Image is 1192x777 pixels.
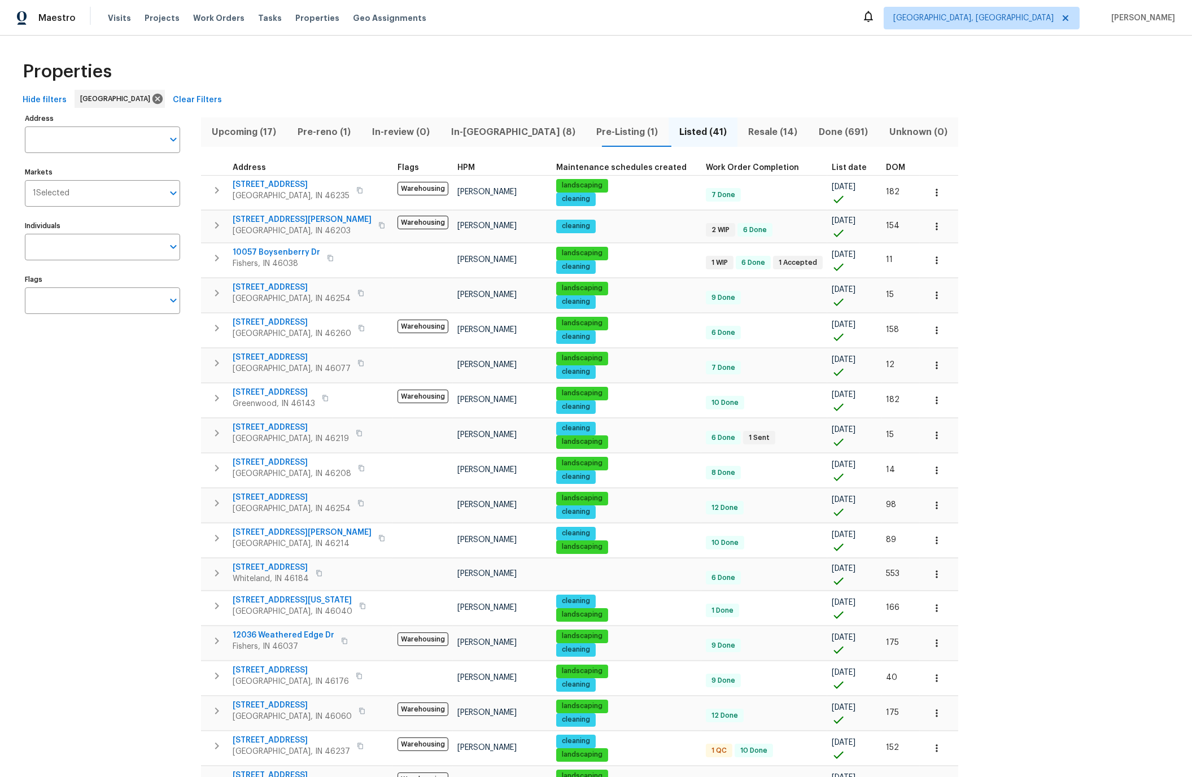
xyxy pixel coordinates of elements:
[398,320,448,333] span: Warehousing
[233,665,349,676] span: [STREET_ADDRESS]
[233,711,352,722] span: [GEOGRAPHIC_DATA], IN 46060
[233,562,309,573] span: [STREET_ADDRESS]
[233,606,352,617] span: [GEOGRAPHIC_DATA], IN 46040
[736,746,772,756] span: 10 Done
[447,124,579,140] span: In-[GEOGRAPHIC_DATA] (8)
[233,527,372,538] span: [STREET_ADDRESS][PERSON_NAME]
[886,361,894,369] span: 12
[457,501,517,509] span: [PERSON_NAME]
[706,164,799,172] span: Work Order Completion
[707,676,740,686] span: 9 Done
[557,494,607,503] span: landscaping
[557,631,607,641] span: landscaping
[675,124,731,140] span: Listed (41)
[233,164,266,172] span: Address
[208,124,280,140] span: Upcoming (17)
[557,424,595,433] span: cleaning
[707,538,743,548] span: 10 Done
[832,531,855,539] span: [DATE]
[832,164,867,172] span: List date
[557,437,607,447] span: landscaping
[557,472,595,482] span: cleaning
[744,124,801,140] span: Resale (14)
[557,402,595,412] span: cleaning
[457,604,517,612] span: [PERSON_NAME]
[75,90,165,108] div: [GEOGRAPHIC_DATA]
[457,466,517,474] span: [PERSON_NAME]
[233,503,351,514] span: [GEOGRAPHIC_DATA], IN 46254
[593,124,662,140] span: Pre-Listing (1)
[832,634,855,641] span: [DATE]
[25,115,180,122] label: Address
[707,606,738,616] span: 1 Done
[832,183,855,191] span: [DATE]
[557,194,595,204] span: cleaning
[233,179,350,190] span: [STREET_ADDRESS]
[557,353,607,363] span: landscaping
[832,599,855,606] span: [DATE]
[398,702,448,716] span: Warehousing
[744,433,774,443] span: 1 Sent
[707,573,740,583] span: 6 Done
[25,222,180,229] label: Individuals
[707,328,740,338] span: 6 Done
[233,190,350,202] span: [GEOGRAPHIC_DATA], IN 46235
[457,188,517,196] span: [PERSON_NAME]
[233,328,351,339] span: [GEOGRAPHIC_DATA], IN 46260
[23,93,67,107] span: Hide filters
[557,248,607,258] span: landscaping
[886,709,899,717] span: 175
[832,461,855,469] span: [DATE]
[233,457,351,468] span: [STREET_ADDRESS]
[233,700,352,711] span: [STREET_ADDRESS]
[707,711,743,721] span: 12 Done
[295,12,339,24] span: Properties
[886,674,897,682] span: 40
[33,189,69,198] span: 1 Selected
[557,610,607,619] span: landscaping
[557,715,595,724] span: cleaning
[707,190,740,200] span: 7 Done
[233,352,351,363] span: [STREET_ADDRESS]
[18,90,71,111] button: Hide filters
[165,132,181,147] button: Open
[832,704,855,711] span: [DATE]
[233,225,372,237] span: [GEOGRAPHIC_DATA], IN 46203
[556,164,687,172] span: Maintenance schedules created
[457,256,517,264] span: [PERSON_NAME]
[233,735,350,746] span: [STREET_ADDRESS]
[457,326,517,334] span: [PERSON_NAME]
[1107,12,1175,24] span: [PERSON_NAME]
[886,431,894,439] span: 15
[233,363,351,374] span: [GEOGRAPHIC_DATA], IN 46077
[886,164,905,172] span: DOM
[832,669,855,676] span: [DATE]
[457,744,517,752] span: [PERSON_NAME]
[707,641,740,651] span: 9 Done
[457,639,517,647] span: [PERSON_NAME]
[353,12,426,24] span: Geo Assignments
[233,538,372,549] span: [GEOGRAPHIC_DATA], IN 46214
[886,291,894,299] span: 15
[707,225,734,235] span: 2 WIP
[737,258,770,268] span: 6 Done
[557,181,607,190] span: landscaping
[739,225,771,235] span: 6 Done
[145,12,180,24] span: Projects
[233,422,349,433] span: [STREET_ADDRESS]
[233,746,350,757] span: [GEOGRAPHIC_DATA], IN 46237
[707,746,731,756] span: 1 QC
[457,396,517,404] span: [PERSON_NAME]
[557,332,595,342] span: cleaning
[707,398,743,408] span: 10 Done
[815,124,872,140] span: Done (691)
[886,744,899,752] span: 152
[398,390,448,403] span: Warehousing
[80,93,155,104] span: [GEOGRAPHIC_DATA]
[832,426,855,434] span: [DATE]
[457,709,517,717] span: [PERSON_NAME]
[557,596,595,606] span: cleaning
[557,680,595,689] span: cleaning
[173,93,222,107] span: Clear Filters
[885,124,951,140] span: Unknown (0)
